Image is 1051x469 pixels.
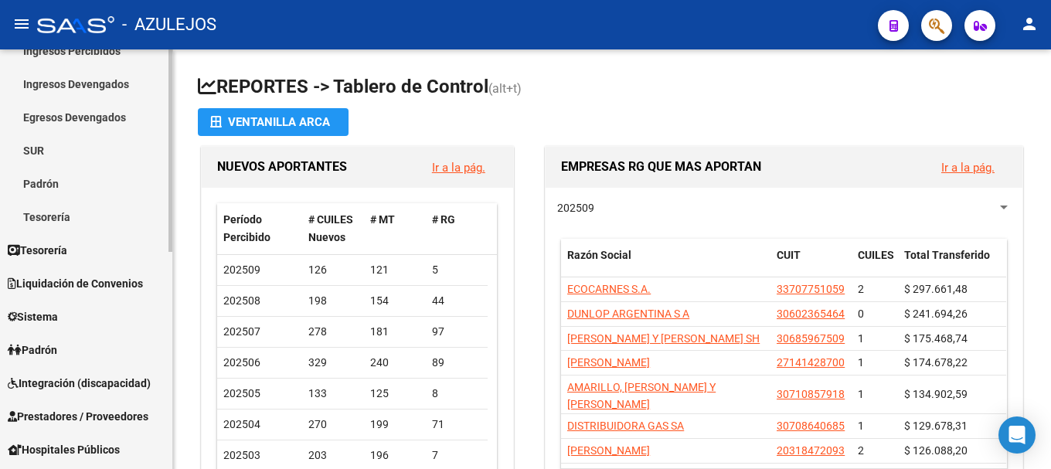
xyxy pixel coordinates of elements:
datatable-header-cell: # MT [364,203,426,254]
span: Padrón [8,342,57,359]
div: 198 [308,292,358,310]
span: [PERSON_NAME] [567,444,650,457]
div: 5 [432,261,481,279]
datatable-header-cell: # CUILES Nuevos [302,203,364,254]
datatable-header-cell: # RG [426,203,488,254]
datatable-header-cell: Razón Social [561,239,770,290]
datatable-header-cell: Período Percibido [217,203,302,254]
span: 0 [858,308,864,320]
span: $ 175.468,74 [904,332,968,345]
span: CUILES [858,249,894,261]
div: 89 [432,354,481,372]
span: Razón Social [567,249,631,261]
span: $ 129.678,31 [904,420,968,432]
div: 240 [370,354,420,372]
span: 1 [858,388,864,400]
div: 121 [370,261,420,279]
div: 199 [370,416,420,433]
span: $ 126.088,20 [904,444,968,457]
span: Tesorería [8,242,67,259]
span: 33707751059 [777,283,845,295]
span: Hospitales Públicos [8,441,120,458]
span: (alt+t) [488,81,522,96]
span: 1 [858,332,864,345]
span: 202508 [223,294,260,307]
span: # CUILES Nuevos [308,213,353,243]
span: ECOCARNES S.A. [567,283,651,295]
span: DUNLOP ARGENTINA S A [567,308,689,320]
div: 125 [370,385,420,403]
span: - AZULEJOS [122,8,216,42]
span: 202509 [223,263,260,276]
datatable-header-cell: Total Transferido [898,239,1006,290]
span: Sistema [8,308,58,325]
span: # MT [370,213,395,226]
div: 181 [370,323,420,341]
span: Liquidación de Convenios [8,275,143,292]
span: Total Transferido [904,249,990,261]
span: CUIT [777,249,801,261]
span: 27141428700 [777,356,845,369]
div: Open Intercom Messenger [998,416,1036,454]
span: 202503 [223,449,260,461]
div: 133 [308,385,358,403]
div: 8 [432,385,481,403]
span: 30710857918 [777,388,845,400]
div: 71 [432,416,481,433]
span: 1 [858,356,864,369]
span: # RG [432,213,455,226]
div: 270 [308,416,358,433]
div: 44 [432,292,481,310]
span: 1 [858,420,864,432]
span: EMPRESAS RG QUE MAS APORTAN [561,159,761,174]
div: 126 [308,261,358,279]
span: DISTRIBUIDORA GAS SA [567,420,684,432]
div: Ventanilla ARCA [210,108,336,136]
span: Prestadores / Proveedores [8,408,148,425]
div: 97 [432,323,481,341]
div: 278 [308,323,358,341]
span: 202504 [223,418,260,430]
mat-icon: menu [12,15,31,33]
span: $ 134.902,59 [904,388,968,400]
div: 7 [432,447,481,464]
span: 202507 [223,325,260,338]
datatable-header-cell: CUILES [852,239,898,290]
span: 202509 [557,202,594,214]
span: $ 241.694,26 [904,308,968,320]
button: Ventanilla ARCA [198,108,349,136]
span: 20318472093 [777,444,845,457]
div: 329 [308,354,358,372]
mat-icon: person [1020,15,1039,33]
div: 203 [308,447,358,464]
span: [PERSON_NAME] [567,356,650,369]
div: 154 [370,292,420,310]
span: Período Percibido [223,213,270,243]
span: 2 [858,444,864,457]
div: 196 [370,447,420,464]
datatable-header-cell: CUIT [770,239,852,290]
span: 30685967509 [777,332,845,345]
h1: REPORTES -> Tablero de Control [198,74,1026,101]
button: Ir a la pág. [929,153,1007,182]
span: 202505 [223,387,260,399]
span: [PERSON_NAME] Y [PERSON_NAME] SH [567,332,760,345]
span: 30708640685 [777,420,845,432]
span: 2 [858,283,864,295]
span: 202506 [223,356,260,369]
button: Ir a la pág. [420,153,498,182]
a: Ir a la pág. [432,161,485,175]
span: NUEVOS APORTANTES [217,159,347,174]
span: AMARILLO, [PERSON_NAME] Y [PERSON_NAME] [567,381,716,411]
span: $ 297.661,48 [904,283,968,295]
span: Integración (discapacidad) [8,375,151,392]
a: Ir a la pág. [941,161,995,175]
span: 30602365464 [777,308,845,320]
span: $ 174.678,22 [904,356,968,369]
